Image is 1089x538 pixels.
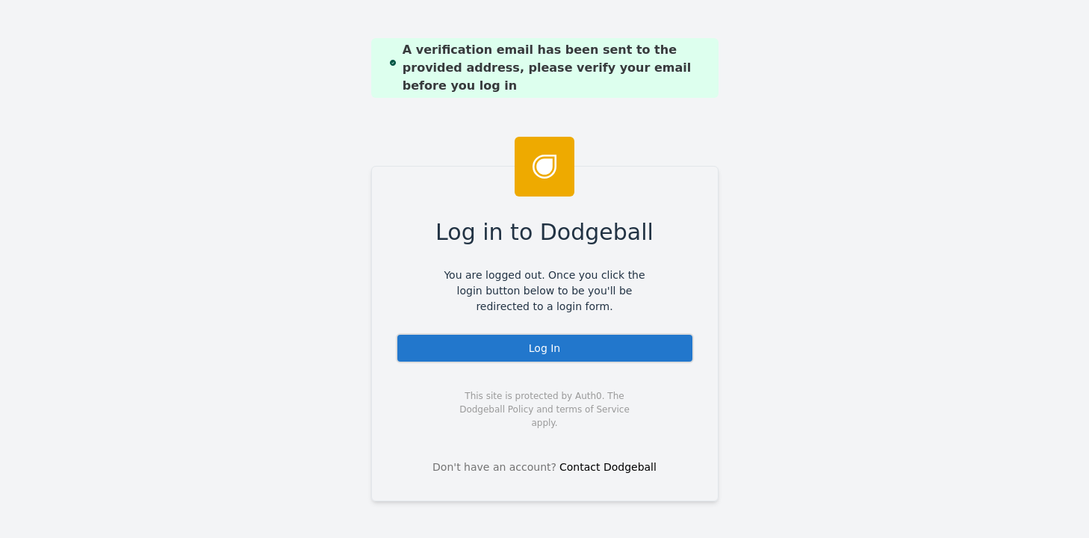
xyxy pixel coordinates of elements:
[403,41,698,95] span: A verification email has been sent to the provided address, please verify your email before you l...
[432,460,556,475] span: Don't have an account?
[435,215,654,249] span: Log in to Dodgeball
[559,461,657,473] a: Contact Dodgeball
[433,268,657,315] span: You are logged out. Once you click the login button below to be you'll be redirected to a login f...
[396,333,694,363] div: Log In
[447,389,643,430] span: This site is protected by Auth0. The Dodgeball Policy and terms of Service apply.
